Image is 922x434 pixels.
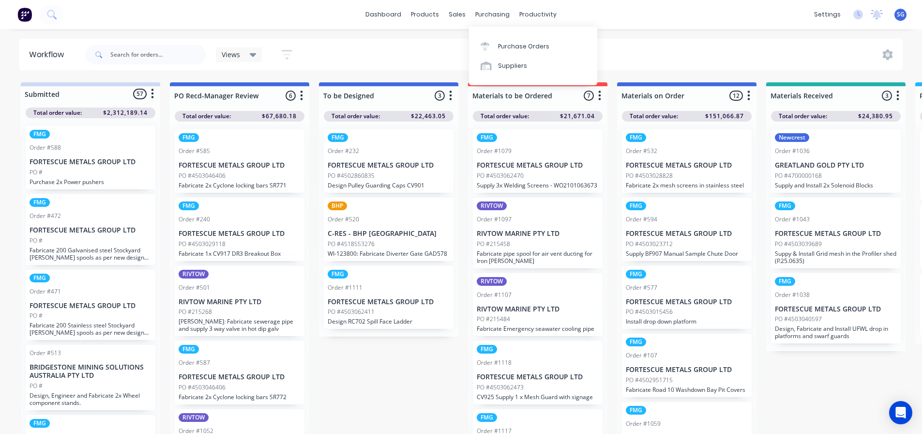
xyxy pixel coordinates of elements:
p: PO #4503028828 [626,171,673,180]
p: FORTESCUE METALS GROUP LTD [775,230,897,238]
div: settings [809,7,846,22]
div: FMGOrder #1118FORTESCUE METALS GROUP LTDPO #4503062473CV925 Supply 1 x Mesh Guard with signage [473,341,603,404]
p: FORTESCUE METALS GROUP LTD [328,161,450,170]
p: PO #4503046406 [179,171,226,180]
div: Order #532 [626,147,657,155]
div: Order #585 [179,147,210,155]
div: FMGOrder #594FORTESCUE METALS GROUP LTDPO #4503023712Supply BF907 Manual Sample Chute Door [622,198,752,261]
p: FORTESCUE METALS GROUP LTD [30,226,151,234]
div: Purchase Orders [498,42,549,51]
div: NewcrestOrder #1036GREATLAND GOLD PTY LTDPO #4700000168Supply and Install 2x Solenoid Blocks [771,129,901,193]
div: FMG [30,130,50,139]
p: FORTESCUE METALS GROUP LTD [328,298,450,306]
p: RIVTOW MARINE PTY LTD [477,305,599,313]
div: FMG [179,133,199,142]
div: productivity [514,7,561,22]
div: FMGOrder #471FORTESCUE METALS GROUP LTDPO #Fabricate 200 Stainless steel Stockyard [PERSON_NAME] ... [26,270,155,341]
p: PO # [30,168,43,177]
p: GREATLAND GOLD PTY LTD [775,161,897,170]
p: FORTESCUE METALS GROUP LTD [179,161,301,170]
p: Design RC702 Spill Face Ladder [328,318,450,325]
div: RIVTOW [477,201,507,210]
div: products [406,7,444,22]
div: Order #513 [30,349,61,357]
p: FORTESCUE METALS GROUP LTD [477,161,599,170]
div: Order #1111 [328,283,363,292]
p: Purchase 2x Power pushers [30,178,151,186]
p: Fabricate 2x mesh screens in stainless steel [626,182,748,189]
p: Design Pulley Guarding Caps CV901 [328,182,450,189]
div: FMG [179,345,199,354]
div: FMG [328,133,348,142]
div: FMGOrder #240FORTESCUE METALS GROUP LTDPO #4503029118Fabricate 1x CV917 DR3 Breakout Box [175,198,304,261]
div: FMG [30,198,50,207]
p: Fabricate 1x CV917 DR3 Breakout Box [179,250,301,257]
div: FMG [626,270,646,279]
p: Design, Engineer and Fabricate 2x Wheel component stands. [30,392,151,406]
div: sales [444,7,470,22]
span: Total order value: [332,112,380,121]
div: Order #577 [626,283,657,292]
input: Search for orders... [110,45,206,64]
div: FMG [626,406,646,415]
p: PO #4518553276 [328,240,375,248]
p: FORTESCUE METALS GROUP LTD [775,305,897,313]
span: $21,671.04 [560,112,595,121]
div: Order #1059 [626,419,661,428]
div: Order #232 [328,147,359,155]
div: FMG [477,133,497,142]
p: Fabricate 200 Stainless steel Stockyard [PERSON_NAME] spools as per new design 9359 [30,322,151,336]
p: CV925 Supply 1 x Mesh Guard with signage [477,393,599,401]
a: Suppliers [469,56,597,76]
div: FMG [626,338,646,346]
div: FMG [30,419,50,428]
div: FMGOrder #232FORTESCUE METALS GROUP LTDPO #4502860835Design Pulley Guarding Caps CV901 [324,129,453,193]
p: FORTESCUE METALS GROUP LTD [30,302,151,310]
div: Order #501 [179,283,210,292]
p: RIVTOW MARINE PTY LTD [477,230,599,238]
p: FORTESCUE METALS GROUP LTD [626,366,748,374]
span: $24,380.95 [858,112,893,121]
div: FMGOrder #577FORTESCUE METALS GROUP LTDPO #4503015456Install drop down platform [622,266,752,329]
p: Install drop down platform [626,318,748,325]
p: Fabricate 200 Galvanised steel Stockyard [PERSON_NAME] spools as per new design 9359-1 [30,247,151,261]
span: Total order value: [630,112,678,121]
p: PO #4700000168 [775,171,822,180]
p: Fabricate Road 10 Washdown Bay Pit Covers [626,386,748,393]
p: PO #4503046406 [179,383,226,392]
div: BHPOrder #520C-RES - BHP [GEOGRAPHIC_DATA]PO #4518553276WI-123800: Fabricate Diverter Gate GAD578 [324,198,453,261]
div: RIVTOW [179,270,209,279]
div: FMGOrder #532FORTESCUE METALS GROUP LTDPO #4503028828Fabricate 2x mesh screens in stainless steel [622,129,752,193]
p: PO #4502860835 [328,171,375,180]
p: PO # [30,311,43,320]
p: FORTESCUE METALS GROUP LTD [626,161,748,170]
p: [PERSON_NAME]: Fabricate sewerage pipe and supply 3 way valve in hot dip galv [179,318,301,332]
div: Order #1036 [775,147,810,155]
p: PO #4503062470 [477,171,524,180]
p: Fabricate Emergency seawater cooling pipe [477,325,599,332]
p: Suppy & Install Grid mesh in the Profiler shed (P.25.0635) [775,250,897,264]
p: PO #4503062473 [477,383,524,392]
span: Total order value: [182,112,231,121]
p: Design, Fabricate and Install UFWL drop in platforms and swarf guards [775,325,897,340]
p: Supply BF907 Manual Sample Chute Door [626,250,748,257]
p: PO #4503015456 [626,308,673,316]
div: Open Intercom Messenger [889,401,912,424]
p: Fabricate pipe spool for air vent ducting for Iron [PERSON_NAME] [477,250,599,264]
div: purchasing [470,7,514,22]
div: Order #1038 [775,291,810,299]
div: FMGOrder #1111FORTESCUE METALS GROUP LTDPO #4503062411Design RC702 Spill Face Ladder [324,266,453,329]
p: FORTESCUE METALS GROUP LTD [626,230,748,238]
a: Purchase Orders [469,36,597,56]
div: FMGOrder #107FORTESCUE METALS GROUP LTDPO #4502951715Fabricate Road 10 Washdown Bay Pit Covers [622,334,752,397]
p: PO #4503039689 [775,240,822,248]
div: RIVTOW [477,277,507,286]
p: PO #215458 [477,240,510,248]
div: FMGOrder #587FORTESCUE METALS GROUP LTDPO #4503046406Fabricate 2x Cyclone locking bars SR772 [175,341,304,404]
div: FMGOrder #1079FORTESCUE METALS GROUP LTDPO #4503062470Supply 3x Welding Screens - WO2101063673 [473,129,603,193]
p: PO #4503029118 [179,240,226,248]
p: FORTESCUE METALS GROUP LTD [626,298,748,306]
p: FORTESCUE METALS GROUP LTD [30,158,151,166]
span: Total order value: [481,112,529,121]
div: FMGOrder #1043FORTESCUE METALS GROUP LTDPO #4503039689Suppy & Install Grid mesh in the Profiler s... [771,198,901,268]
